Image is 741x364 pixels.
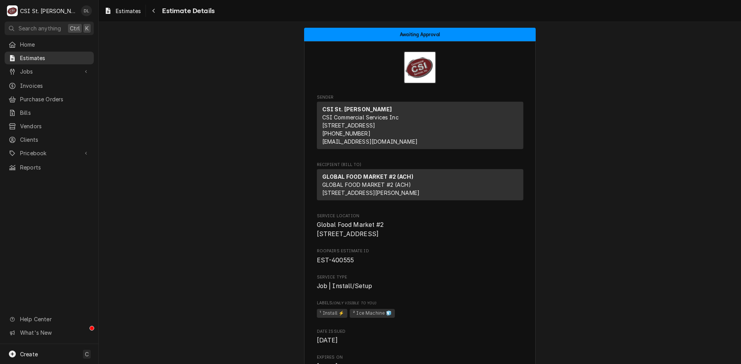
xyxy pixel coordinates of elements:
[317,274,523,280] span: Service Type
[317,329,523,345] div: Date Issued
[317,94,523,101] span: Sender
[20,122,90,130] span: Vendors
[400,32,440,37] span: Awaiting Approval
[20,95,90,103] span: Purchase Orders
[317,354,523,361] span: Expires On
[7,5,18,16] div: CSI St. Louis's Avatar
[5,79,94,92] a: Invoices
[116,7,141,15] span: Estimates
[20,149,78,157] span: Pricebook
[20,136,90,144] span: Clients
[7,5,18,16] div: C
[317,337,338,344] span: [DATE]
[5,161,94,174] a: Reports
[20,163,90,171] span: Reports
[85,24,89,32] span: K
[317,102,523,152] div: Sender
[317,248,523,265] div: Roopairs Estimate ID
[317,169,523,203] div: Recipient (Bill To)
[317,257,354,264] span: EST-400555
[5,106,94,119] a: Bills
[20,40,90,49] span: Home
[317,300,523,319] div: [object Object]
[322,106,392,112] strong: CSI St. [PERSON_NAME]
[317,169,523,200] div: Recipient (Bill To)
[19,24,61,32] span: Search anything
[317,300,523,306] span: Labels
[20,315,89,323] span: Help Center
[317,162,523,168] span: Recipient (Bill To)
[317,309,348,318] span: ¹ Install ⚡️
[5,120,94,133] a: Vendors
[20,67,78,75] span: Jobs
[20,54,90,62] span: Estimates
[20,109,90,117] span: Bills
[304,28,536,41] div: Status
[20,329,89,337] span: What's New
[5,313,94,325] a: Go to Help Center
[317,94,523,153] div: Estimate Sender
[317,329,523,335] span: Date Issued
[70,24,80,32] span: Ctrl
[85,350,89,358] span: C
[81,5,92,16] div: David Lindsey's Avatar
[5,38,94,51] a: Home
[160,6,215,16] span: Estimate Details
[332,301,376,305] span: (Only Visible to You)
[322,173,413,180] strong: GLOBAL FOOD MARKET #2 (ACH)
[317,248,523,254] span: Roopairs Estimate ID
[20,82,90,90] span: Invoices
[317,282,372,290] span: Job | Install/Setup
[317,213,523,219] span: Service Location
[350,309,395,318] span: ² Ice Machine 🧊
[5,326,94,339] a: Go to What's New
[5,65,94,78] a: Go to Jobs
[322,130,370,137] a: [PHONE_NUMBER]
[317,282,523,291] span: Service Type
[322,114,399,129] span: CSI Commercial Services Inc [STREET_ADDRESS]
[147,5,160,17] button: Navigate back
[317,221,384,238] span: Global Food Market #2 [STREET_ADDRESS]
[5,147,94,159] a: Go to Pricebook
[317,274,523,291] div: Service Type
[317,220,523,238] span: Service Location
[5,133,94,146] a: Clients
[317,256,523,265] span: Roopairs Estimate ID
[404,51,436,84] img: Logo
[317,308,523,319] span: [object Object]
[5,52,94,64] a: Estimates
[317,162,523,204] div: Estimate Recipient
[101,5,144,17] a: Estimates
[317,102,523,149] div: Sender
[5,22,94,35] button: Search anythingCtrlK
[322,138,418,145] a: [EMAIL_ADDRESS][DOMAIN_NAME]
[322,181,420,196] span: GLOBAL FOOD MARKET #2 (ACH) [STREET_ADDRESS][PERSON_NAME]
[20,351,38,357] span: Create
[317,213,523,239] div: Service Location
[317,336,523,345] span: Date Issued
[81,5,92,16] div: DL
[20,7,77,15] div: CSI St. [PERSON_NAME]
[5,93,94,106] a: Purchase Orders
